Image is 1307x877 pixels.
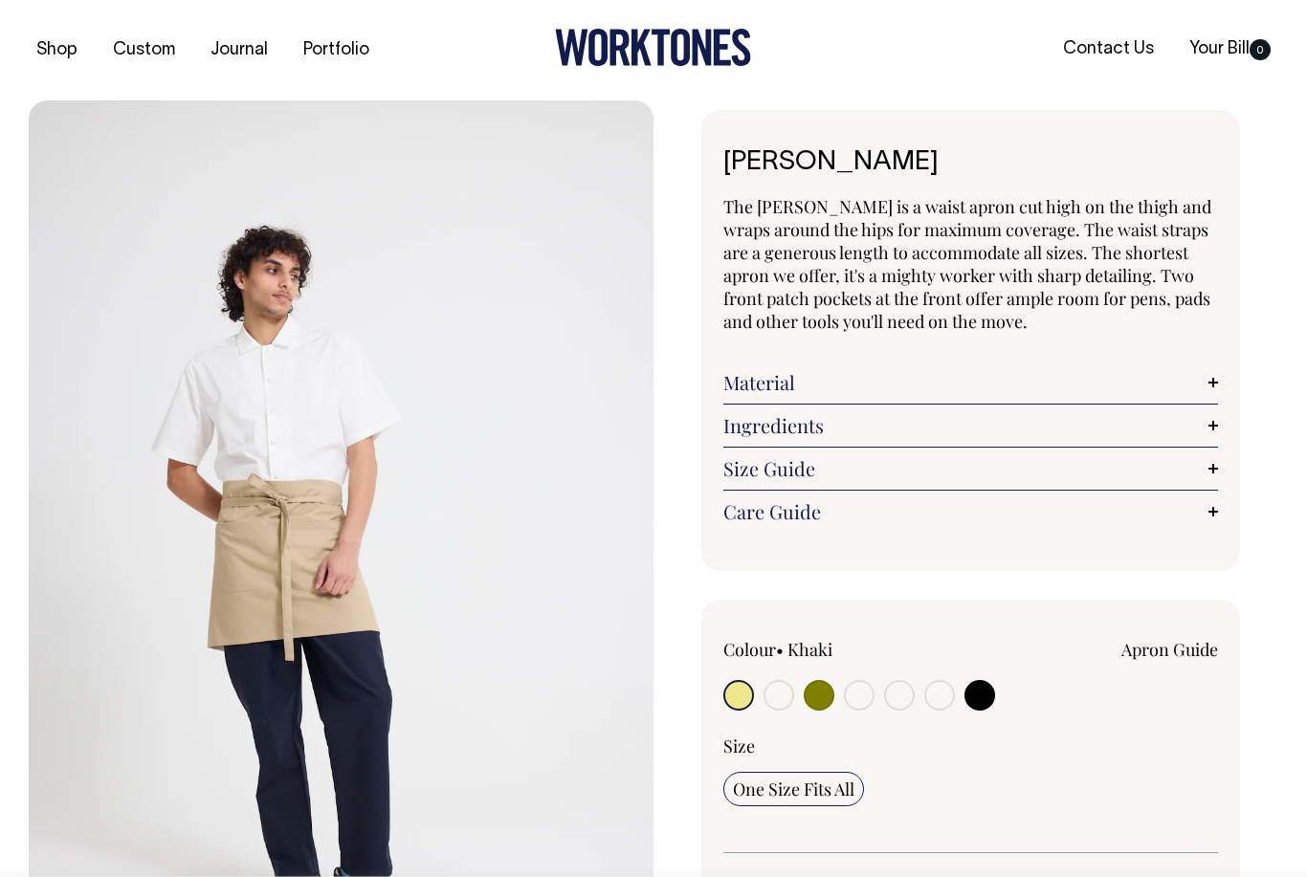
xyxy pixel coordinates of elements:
a: Material [723,371,1218,394]
a: Apron Guide [1121,638,1218,661]
h1: [PERSON_NAME] [723,148,1218,178]
span: • [776,638,784,661]
a: Care Guide [723,500,1218,523]
input: One Size Fits All [723,772,864,806]
a: Journal [203,34,276,66]
a: Portfolio [296,34,377,66]
a: Custom [105,34,183,66]
a: Size Guide [723,457,1218,480]
a: Your Bill0 [1182,33,1278,65]
label: Khaki [787,638,832,661]
a: Ingredients [723,414,1218,437]
span: One Size Fits All [733,778,854,800]
a: Shop [29,34,85,66]
div: Colour [723,638,921,661]
a: Contact Us [1055,33,1162,65]
span: 0 [1250,39,1271,60]
span: The [PERSON_NAME] is a waist apron cut high on the thigh and wraps around the hips for maximum co... [723,195,1211,333]
div: Size [723,734,1218,757]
